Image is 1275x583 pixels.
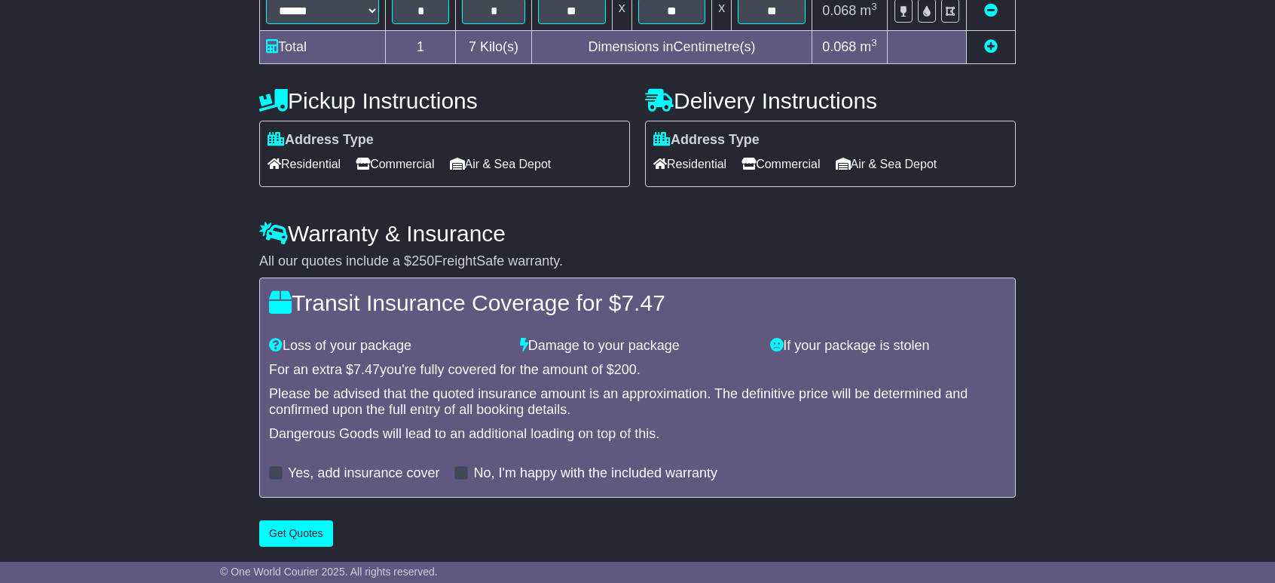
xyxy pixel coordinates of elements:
span: 0.068 [822,3,856,18]
span: 7 [469,39,476,54]
span: 200 [614,362,637,377]
span: 0.068 [822,39,856,54]
span: 250 [411,253,434,268]
td: Total [260,31,386,64]
label: Yes, add insurance cover [288,465,439,482]
span: © One World Courier 2025. All rights reserved. [220,566,438,578]
h4: Pickup Instructions [259,88,630,113]
div: Loss of your package [261,338,512,354]
a: Remove this item [984,3,998,18]
span: Commercial [741,152,820,176]
span: Air & Sea Depot [836,152,937,176]
label: Address Type [653,132,760,149]
a: Add new item [984,39,998,54]
div: Dangerous Goods will lead to an additional loading on top of this. [269,426,1006,443]
h4: Warranty & Insurance [259,221,1016,246]
div: If your package is stolen [763,338,1014,354]
span: Residential [653,152,726,176]
td: Dimensions in Centimetre(s) [531,31,812,64]
sup: 3 [871,1,877,12]
td: 1 [386,31,456,64]
span: 7.47 [353,362,380,377]
h4: Transit Insurance Coverage for $ [269,290,1006,315]
div: All our quotes include a $ FreightSafe warranty. [259,253,1016,270]
sup: 3 [871,37,877,48]
span: m [860,3,877,18]
span: Commercial [356,152,434,176]
span: Residential [268,152,341,176]
h4: Delivery Instructions [645,88,1016,113]
td: Kilo(s) [456,31,532,64]
span: m [860,39,877,54]
span: 7.47 [621,290,665,315]
div: Damage to your package [512,338,763,354]
label: No, I'm happy with the included warranty [473,465,717,482]
div: For an extra $ you're fully covered for the amount of $ . [269,362,1006,379]
div: Please be advised that the quoted insurance amount is an approximation. The definitive price will... [269,386,1006,419]
button: Get Quotes [259,520,333,547]
span: Air & Sea Depot [450,152,552,176]
label: Address Type [268,132,374,149]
